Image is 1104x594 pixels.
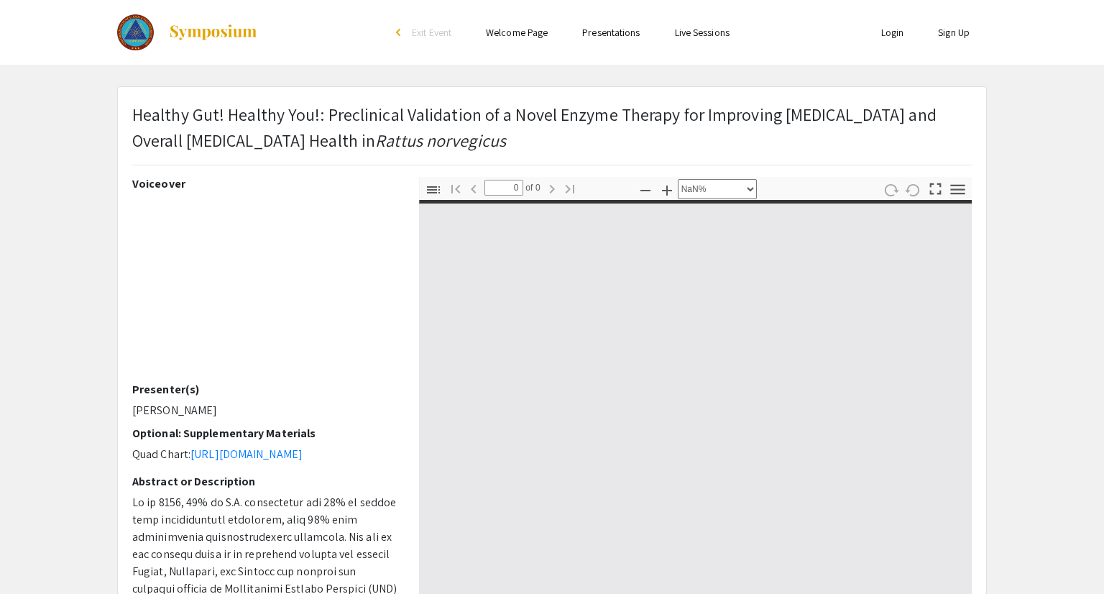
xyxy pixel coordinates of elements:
[132,196,397,383] iframe: 2025 Science Fair Video (Novel Therapy for GAD and Overall Gastrointestinal Health) - Vanya Lavu
[523,180,540,196] span: of 0
[396,28,405,37] div: arrow_back_ios
[938,26,970,39] a: Sign Up
[443,178,468,198] button: Go to First Page
[11,529,61,583] iframe: Chat
[117,14,154,50] img: 2025 Colorado Science and Engineering Fair
[132,402,397,419] p: [PERSON_NAME]
[132,177,397,191] h2: Voiceover
[558,178,582,198] button: Go to Last Page
[132,475,397,488] h2: Abstract or Description
[421,179,446,200] button: Toggle Sidebar
[655,179,679,200] button: Zoom In
[190,447,303,462] a: [URL][DOMAIN_NAME]
[901,179,926,200] button: Rotate Counterclockwise
[132,446,397,463] p: Quad Chart:
[678,179,757,199] select: Zoom
[484,180,523,196] input: Page
[132,101,972,153] p: Healthy Gut! Healthy You!: Preclinical Validation of a Novel Enzyme Therapy for Improving [MEDICA...
[924,177,948,198] button: Switch to Presentation Mode
[879,179,903,200] button: Rotate Clockwise
[946,179,970,200] button: Tools
[675,26,730,39] a: Live Sessions
[168,24,258,41] img: Symposium by ForagerOne
[461,178,486,198] button: Previous Page
[881,26,904,39] a: Login
[132,383,397,396] h2: Presenter(s)
[582,26,640,39] a: Presentations
[132,426,397,440] h2: Optional: Supplementary Materials
[375,129,506,152] em: Rattus norvegicus
[540,178,564,198] button: Next Page
[633,179,658,200] button: Zoom Out
[486,26,548,39] a: Welcome Page
[117,14,258,50] a: 2025 Colorado Science and Engineering Fair
[412,26,451,39] span: Exit Event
